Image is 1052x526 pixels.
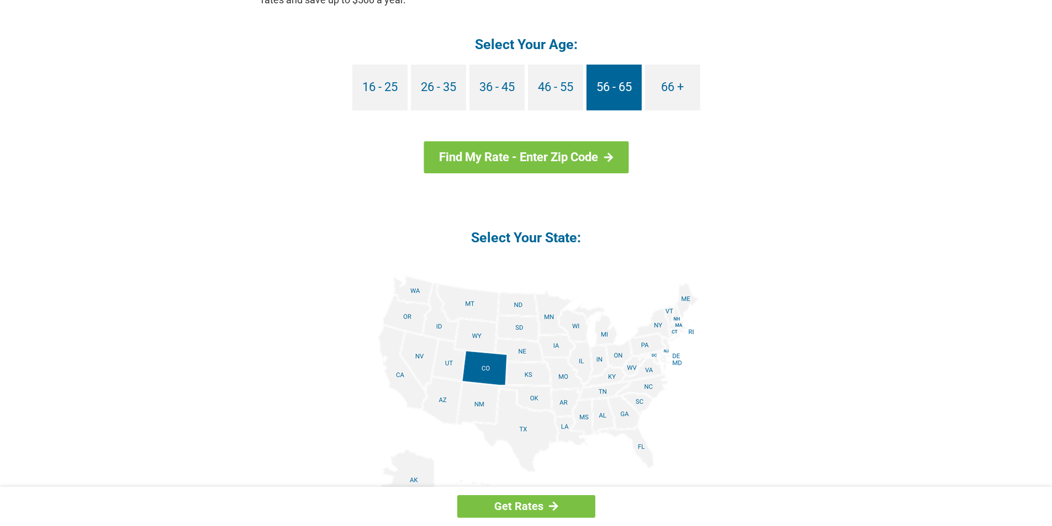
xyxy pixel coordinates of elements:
a: 26 - 35 [411,65,466,110]
a: Find My Rate - Enter Zip Code [424,141,628,173]
a: 16 - 25 [352,65,408,110]
h4: Select Your State: [261,229,791,247]
h4: Select Your Age: [261,35,791,54]
img: states [354,275,699,524]
a: Get Rates [457,495,595,518]
a: 46 - 55 [528,65,583,110]
a: 66 + [645,65,700,110]
a: 56 - 65 [586,65,642,110]
a: 36 - 45 [469,65,525,110]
